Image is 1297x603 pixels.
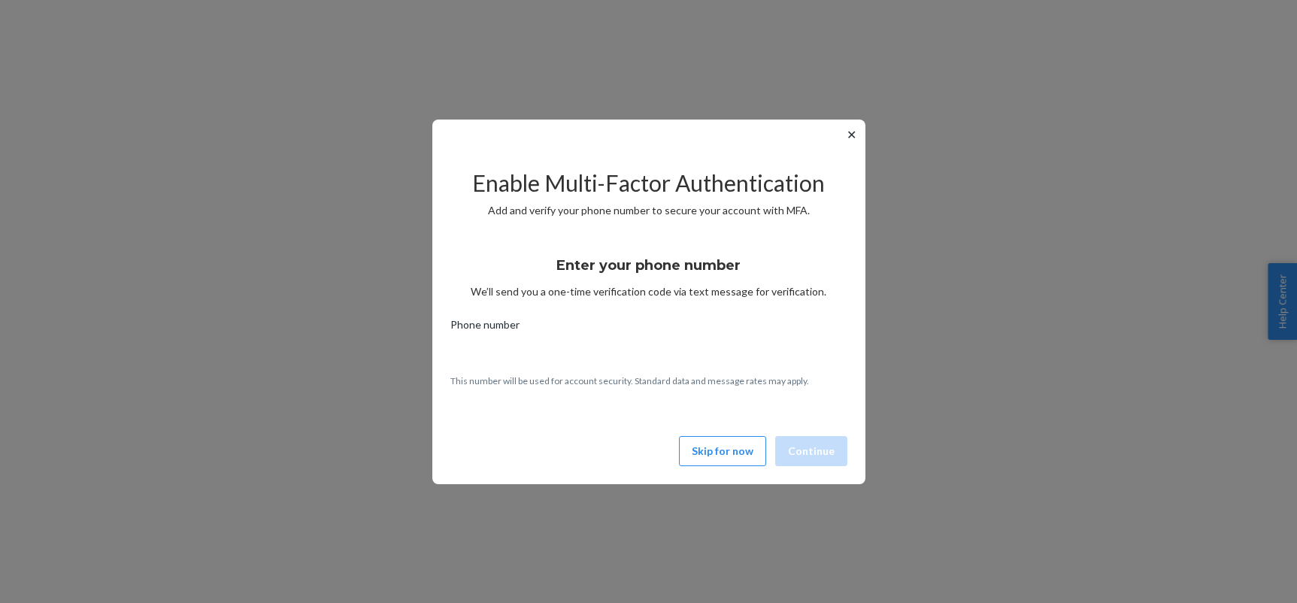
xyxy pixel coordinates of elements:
h2: Enable Multi-Factor Authentication [450,171,847,195]
p: This number will be used for account security. Standard data and message rates may apply. [450,374,847,387]
button: ✕ [844,126,859,144]
p: Add and verify your phone number to secure your account with MFA. [450,203,847,218]
button: Skip for now [679,436,766,466]
span: Phone number [450,317,520,338]
div: We’ll send you a one-time verification code via text message for verification. [450,244,847,299]
button: Continue [775,436,847,466]
h3: Enter your phone number [556,256,741,275]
